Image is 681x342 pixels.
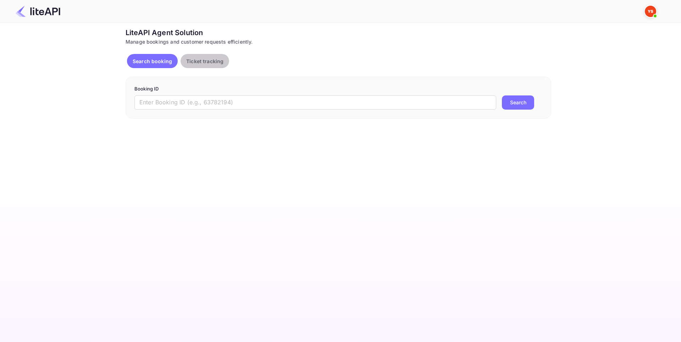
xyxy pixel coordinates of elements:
input: Enter Booking ID (e.g., 63782194) [134,95,496,110]
p: Search booking [133,57,172,65]
button: Search [502,95,534,110]
div: LiteAPI Agent Solution [126,27,551,38]
img: Yandex Support [645,6,656,17]
img: LiteAPI Logo [16,6,60,17]
p: Booking ID [134,85,542,93]
p: Ticket tracking [186,57,223,65]
div: Manage bookings and customer requests efficiently. [126,38,551,45]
